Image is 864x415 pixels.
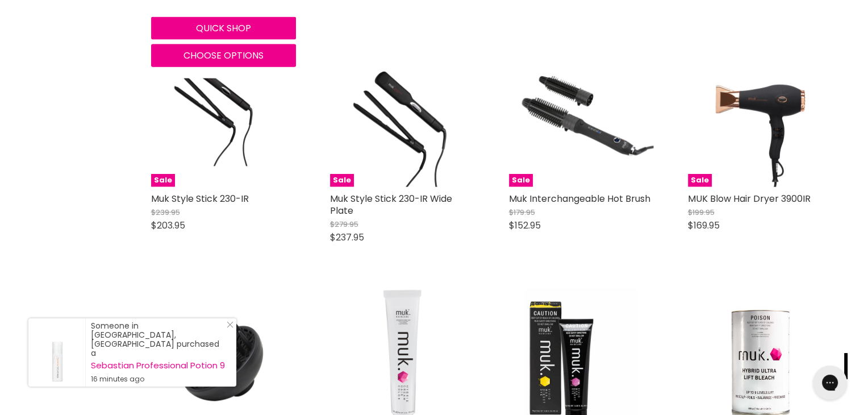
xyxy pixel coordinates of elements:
[688,174,712,187] span: Sale
[509,219,541,232] span: $152.95
[807,362,853,404] iframe: Gorgias live chat messenger
[222,321,233,333] a: Close Notification
[91,361,225,370] a: Sebastian Professional Potion 9
[330,174,354,187] span: Sale
[688,207,715,218] span: $199.95
[688,192,811,205] a: MUK Blow Hair Dryer 3900IR
[151,192,249,205] a: Muk Style Stick 230-IR
[183,49,264,62] span: Choose options
[688,42,833,187] img: MUK Blow Hair Dryer 3900IR
[227,321,233,328] svg: Close Icon
[91,321,225,384] div: Someone in [GEOGRAPHIC_DATA], [GEOGRAPHIC_DATA] purchased a
[509,174,533,187] span: Sale
[28,318,85,387] a: Visit product page
[330,42,475,187] a: Muk Style Stick 230-IR Wide PlateSale
[151,17,296,40] button: Quick shop
[688,42,833,187] a: MUK Blow Hair Dryer 3900IRSale
[330,231,364,244] span: $237.95
[509,42,654,187] a: Muk Interchangeable Hot BrushSale
[330,192,452,217] a: Muk Style Stick 230-IR Wide Plate
[509,42,654,187] img: Muk Interchangeable Hot Brush
[509,207,535,218] span: $179.95
[151,42,296,187] a: Muk Style Stick 230-IRSale
[151,44,296,67] button: Choose options
[151,42,296,187] img: Muk Style Stick 230-IR
[330,42,475,187] img: Muk Style Stick 230-IR Wide Plate
[151,207,180,218] span: $239.95
[151,174,175,187] span: Sale
[151,219,185,232] span: $203.95
[509,192,650,205] a: Muk Interchangeable Hot Brush
[688,219,720,232] span: $169.95
[330,219,358,230] span: $279.95
[91,375,225,384] small: 16 minutes ago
